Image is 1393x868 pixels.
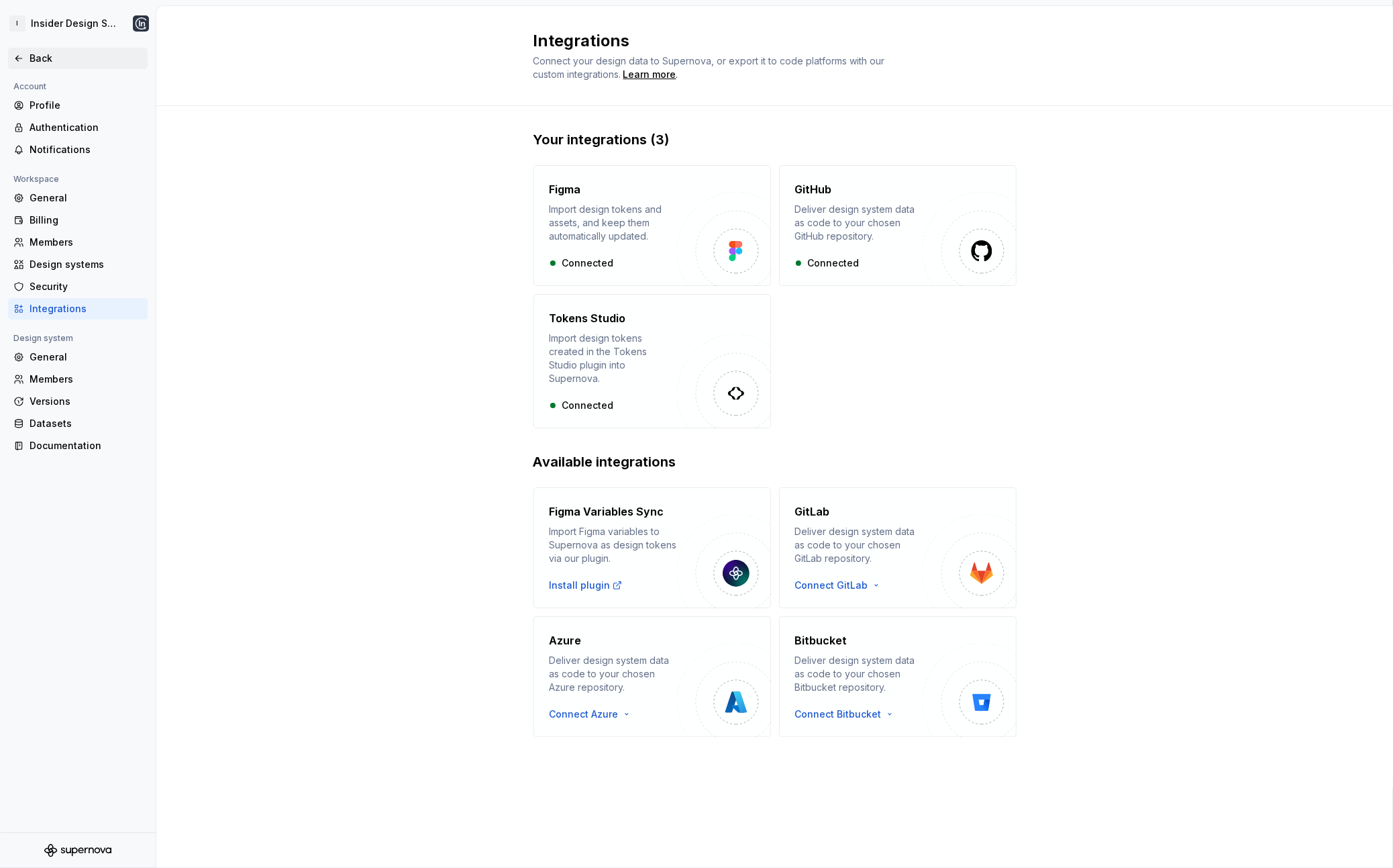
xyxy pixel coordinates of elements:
[30,439,142,452] div: Documentation
[30,121,142,134] div: Authentication
[30,258,142,271] div: Design systems
[795,579,868,592] span: Connect GitLab
[795,579,887,592] button: Connect GitLab
[30,280,142,293] div: Security
[795,708,900,721] button: Connect Bitbucket
[8,276,148,297] a: Security
[621,70,678,80] span: .
[550,181,581,197] h4: Figma
[533,55,888,80] span: Connect your design data to Supernova, or export it to code platforms with our custom integrations.
[795,708,882,721] span: Connect Bitbucket
[8,369,148,390] a: Members
[8,298,148,320] a: Integrations
[8,117,148,138] a: Authentication
[533,452,1017,471] h2: Available integrations
[550,708,619,721] span: Connect Azure
[30,373,142,386] div: Members
[550,310,626,326] h4: Tokens Studio
[550,525,677,565] div: Import Figma variables to Supernova as design tokens via our plugin.
[550,579,623,592] a: Install plugin
[30,99,142,112] div: Profile
[8,187,148,209] a: General
[30,302,142,316] div: Integrations
[8,391,148,412] a: Versions
[3,9,153,38] button: IInsider Design SystemCagdas yildirim
[550,654,677,694] div: Deliver design system data as code to your chosen Azure repository.
[550,632,582,648] h4: Azure
[8,139,148,160] a: Notifications
[30,417,142,430] div: Datasets
[30,52,142,65] div: Back
[30,191,142,205] div: General
[133,15,149,32] img: Cagdas yildirim
[550,332,677,385] div: Import design tokens created in the Tokens Studio plugin into Supernova.
[795,181,832,197] h4: GitHub
[795,203,923,243] div: Deliver design system data as code to your chosen GitHub repository.
[8,48,148,69] a: Back
[8,232,148,253] a: Members
[795,503,830,520] h4: GitLab
[779,616,1017,737] button: BitbucketDeliver design system data as code to your chosen Bitbucket repository.Connect Bitbucket
[550,203,677,243] div: Import design tokens and assets, and keep them automatically updated.
[779,487,1017,608] button: GitLabDeliver design system data as code to your chosen GitLab repository.Connect GitLab
[8,79,52,95] div: Account
[8,346,148,368] a: General
[30,395,142,408] div: Versions
[44,844,111,857] svg: Supernova Logo
[8,95,148,116] a: Profile
[8,209,148,231] a: Billing
[533,616,771,737] button: AzureDeliver design system data as code to your chosen Azure repository.Connect Azure
[30,143,142,156] div: Notifications
[31,17,117,30] div: Insider Design System
[779,165,1017,286] button: GitHubDeliver design system data as code to your chosen GitHub repository.Connected
[533,130,1017,149] h2: Your integrations (3)
[9,15,25,32] div: I
[795,654,923,694] div: Deliver design system data as code to your chosen Bitbucket repository.
[8,254,148,275] a: Design systems
[533,294,771,428] button: Tokens StudioImport design tokens created in the Tokens Studio plugin into Supernova.Connected
[30,350,142,364] div: General
[795,632,847,648] h4: Bitbucket
[533,30,1000,52] h2: Integrations
[8,330,79,346] div: Design system
[30,213,142,227] div: Billing
[30,236,142,249] div: Members
[550,708,637,721] button: Connect Azure
[795,525,923,565] div: Deliver design system data as code to your chosen GitLab repository.
[550,503,664,520] h4: Figma Variables Sync
[8,413,148,434] a: Datasets
[533,165,771,286] button: FigmaImport design tokens and assets, and keep them automatically updated.Connected
[8,435,148,456] a: Documentation
[533,487,771,608] button: Figma Variables SyncImport Figma variables to Supernova as design tokens via our plugin.Install p...
[8,171,64,187] div: Workspace
[623,68,676,81] a: Learn more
